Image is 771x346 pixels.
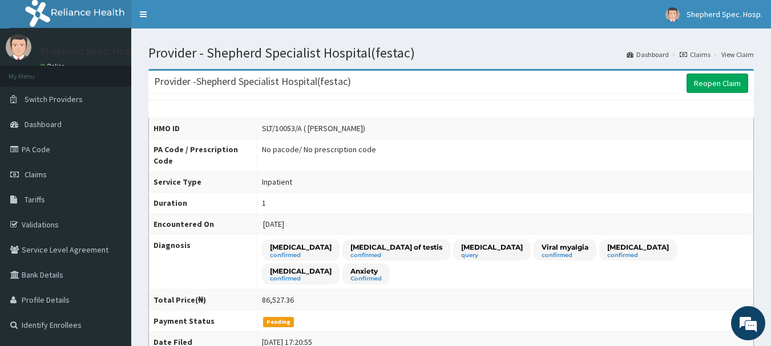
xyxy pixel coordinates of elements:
[680,50,711,59] a: Claims
[262,197,266,209] div: 1
[262,144,376,155] div: No pacode / No prescription code
[607,242,669,252] p: [MEDICAL_DATA]
[40,62,67,70] a: Online
[25,94,83,104] span: Switch Providers
[149,235,257,290] th: Diagnosis
[149,118,257,139] th: HMO ID
[149,139,257,172] th: PA Code / Prescription Code
[40,46,138,56] p: Shepherd Spec. Hosp.
[154,76,351,87] h3: Provider - Shepherd Specialist Hospital(festac)
[270,242,332,252] p: [MEDICAL_DATA]
[148,46,754,60] h1: Provider - Shepherd Specialist Hospital(festac)
[263,317,294,327] span: Pending
[149,290,257,311] th: Total Price(₦)
[687,9,762,19] span: Shepherd Spec. Hosp.
[607,253,669,258] small: confirmed
[350,266,382,276] p: Anxiety
[461,242,523,252] p: [MEDICAL_DATA]
[6,34,31,60] img: User Image
[263,219,284,229] span: [DATE]
[149,214,257,235] th: Encountered On
[665,7,680,22] img: User Image
[262,294,294,306] div: 86,527.36
[149,193,257,214] th: Duration
[627,50,669,59] a: Dashboard
[350,242,442,252] p: [MEDICAL_DATA] of testis
[25,194,45,205] span: Tariffs
[687,74,748,93] a: Reopen Claim
[262,176,292,188] div: Inpatient
[542,242,588,252] p: Viral myalgia
[350,253,442,258] small: confirmed
[262,123,365,134] div: SLT/10053/A ( [PERSON_NAME])
[270,253,332,258] small: confirmed
[721,50,754,59] a: View Claim
[461,253,523,258] small: query
[149,311,257,332] th: Payment Status
[149,172,257,193] th: Service Type
[350,276,382,282] small: Confirmed
[270,276,332,282] small: confirmed
[25,119,62,129] span: Dashboard
[270,266,332,276] p: [MEDICAL_DATA]
[25,169,47,180] span: Claims
[542,253,588,258] small: confirmed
